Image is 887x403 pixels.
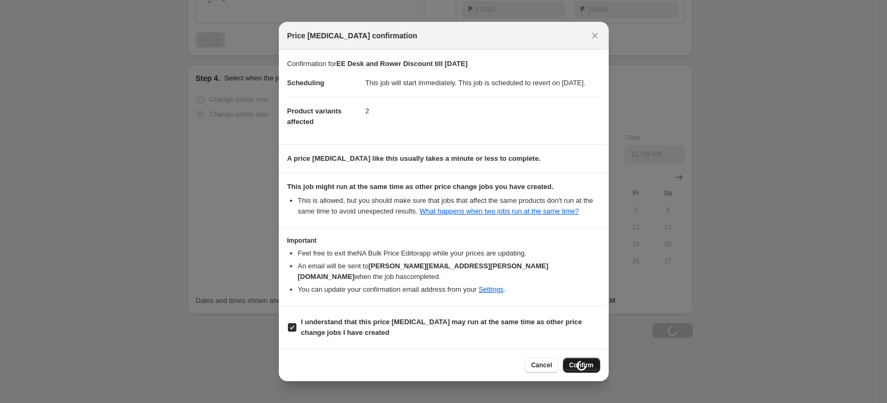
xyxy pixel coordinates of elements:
a: Settings [478,285,503,293]
h3: Important [287,236,600,245]
span: Product variants affected [287,107,342,126]
li: This is allowed, but you should make sure that jobs that affect the same products don ' t run at ... [298,195,600,217]
button: Close [587,28,602,43]
li: An email will be sent to when the job has completed . [298,261,600,282]
b: This job might run at the same time as other price change jobs you have created. [287,183,554,191]
b: I understand that this price [MEDICAL_DATA] may run at the same time as other price change jobs I... [301,318,582,336]
button: Cancel [525,358,558,373]
b: A price [MEDICAL_DATA] like this usually takes a minute or less to complete. [287,154,541,162]
b: [PERSON_NAME][EMAIL_ADDRESS][PERSON_NAME][DOMAIN_NAME] [298,262,549,281]
span: Price [MEDICAL_DATA] confirmation [287,30,418,41]
dd: This job will start immediately. This job is scheduled to revert on [DATE]. [366,69,600,97]
li: You can update your confirmation email address from your . [298,284,600,295]
li: Feel free to exit the NA Bulk Price Editor app while your prices are updating. [298,248,600,259]
dd: 2 [366,97,600,125]
span: Scheduling [287,79,325,87]
span: Cancel [531,361,552,369]
b: EE Desk and Rower Discount till [DATE] [336,60,468,68]
p: Confirmation for [287,59,600,69]
a: What happens when two jobs run at the same time? [420,207,579,215]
